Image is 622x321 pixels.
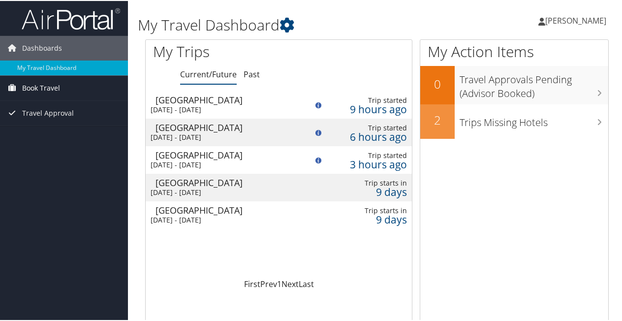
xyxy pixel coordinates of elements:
a: First [244,278,260,289]
h3: Travel Approvals Pending (Advisor Booked) [460,67,608,99]
div: 6 hours ago [331,131,407,140]
div: 9 days [331,214,407,223]
h2: 0 [420,75,455,92]
span: Dashboards [22,35,62,60]
div: Trip starts in [331,205,407,214]
a: Next [281,278,299,289]
div: Trip started [331,123,407,131]
a: 1 [277,278,281,289]
div: [DATE] - [DATE] [151,160,293,168]
img: alert-flat-solid-info.png [315,129,321,135]
div: Trip starts in [331,178,407,187]
h2: 2 [420,111,455,128]
div: Trip started [331,150,407,159]
span: Travel Approval [22,100,74,125]
h3: Trips Missing Hotels [460,110,608,128]
span: [PERSON_NAME] [545,14,606,25]
div: [GEOGRAPHIC_DATA] [155,177,298,186]
div: [DATE] - [DATE] [151,132,293,141]
div: 3 hours ago [331,159,407,168]
div: [GEOGRAPHIC_DATA] [155,205,298,214]
h1: My Trips [153,40,294,61]
div: [GEOGRAPHIC_DATA] [155,150,298,159]
a: Last [299,278,314,289]
a: Prev [260,278,277,289]
div: [GEOGRAPHIC_DATA] [155,122,298,131]
h1: My Travel Dashboard [138,14,457,34]
a: Current/Future [180,68,237,79]
img: alert-flat-solid-info.png [315,101,321,107]
div: Trip started [331,95,407,104]
div: [DATE] - [DATE] [151,215,293,224]
a: 0Travel Approvals Pending (Advisor Booked) [420,65,608,103]
a: 2Trips Missing Hotels [420,103,608,138]
div: 9 hours ago [331,104,407,113]
h1: My Action Items [420,40,608,61]
span: Book Travel [22,75,60,99]
div: [GEOGRAPHIC_DATA] [155,95,298,103]
div: [DATE] - [DATE] [151,104,293,113]
img: alert-flat-solid-info.png [315,157,321,162]
img: airportal-logo.png [22,6,120,30]
a: [PERSON_NAME] [538,5,616,34]
a: Past [244,68,260,79]
div: 9 days [331,187,407,195]
div: [DATE] - [DATE] [151,187,293,196]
